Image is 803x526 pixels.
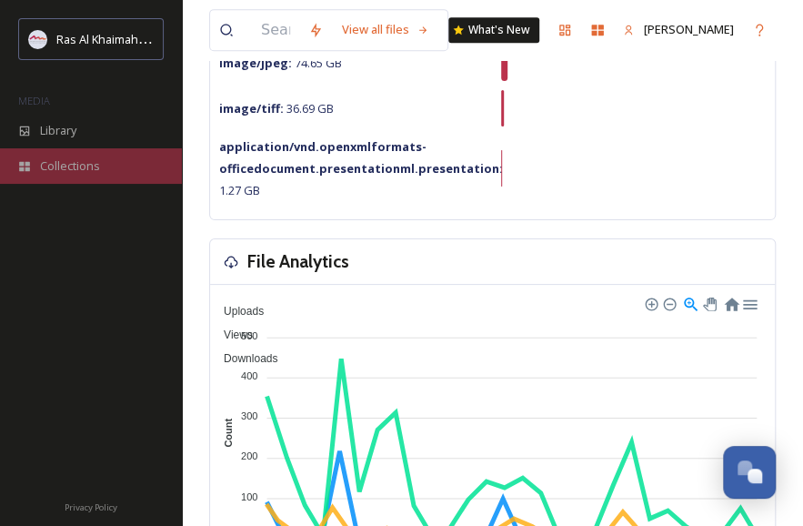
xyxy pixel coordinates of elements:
[65,501,117,513] span: Privacy Policy
[662,297,675,309] div: Zoom Out
[241,370,257,381] tspan: 400
[241,450,257,461] tspan: 200
[723,446,776,499] button: Open Chat
[332,12,438,47] a: View all files
[741,295,757,310] div: Menu
[210,352,277,365] span: Downloads
[241,329,257,340] tspan: 500
[40,122,76,139] span: Library
[223,418,234,447] text: Count
[723,295,738,310] div: Reset Zoom
[682,295,698,310] div: Selection Zoom
[219,100,284,116] strong: image/tiff :
[210,329,253,341] span: Views
[219,100,334,116] span: 36.69 GB
[18,94,50,107] span: MEDIA
[614,12,743,47] a: [PERSON_NAME]
[29,30,47,48] img: Logo_RAKTDA_RGB-01.png
[40,157,100,175] span: Collections
[56,30,314,47] span: Ras Al Khaimah Tourism Development Authority
[241,410,257,421] tspan: 300
[219,55,292,71] strong: image/jpeg :
[241,491,257,501] tspan: 100
[210,305,264,318] span: Uploads
[644,297,657,309] div: Zoom In
[65,495,117,517] a: Privacy Policy
[219,138,503,198] span: 1.27 GB
[644,21,734,37] span: [PERSON_NAME]
[448,17,539,43] a: What's New
[219,138,503,177] strong: application/vnd.openxmlformats-officedocument.presentationml.presentation :
[219,55,342,71] span: 74.65 GB
[252,10,299,50] input: Search your library
[703,298,714,309] div: Panning
[247,248,349,275] h3: File Analytics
